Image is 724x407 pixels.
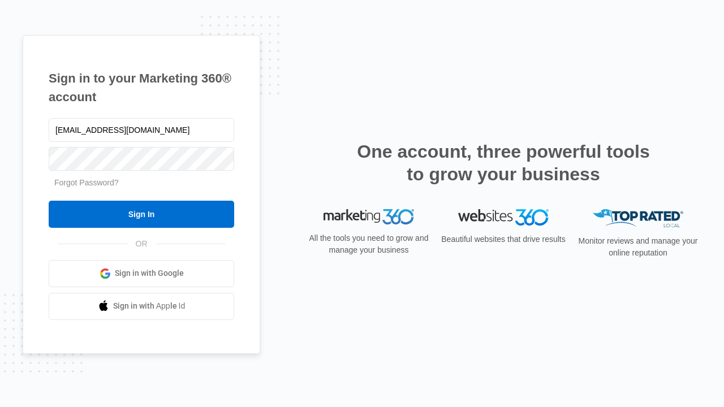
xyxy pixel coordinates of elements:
[49,260,234,287] a: Sign in with Google
[324,209,414,225] img: Marketing 360
[593,209,683,228] img: Top Rated Local
[49,69,234,106] h1: Sign in to your Marketing 360® account
[458,209,549,226] img: Websites 360
[49,201,234,228] input: Sign In
[575,235,701,259] p: Monitor reviews and manage your online reputation
[128,238,156,250] span: OR
[49,118,234,142] input: Email
[440,233,567,245] p: Beautiful websites that drive results
[49,293,234,320] a: Sign in with Apple Id
[305,232,432,256] p: All the tools you need to grow and manage your business
[113,300,186,312] span: Sign in with Apple Id
[115,267,184,279] span: Sign in with Google
[354,140,653,185] h2: One account, three powerful tools to grow your business
[54,178,119,187] a: Forgot Password?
